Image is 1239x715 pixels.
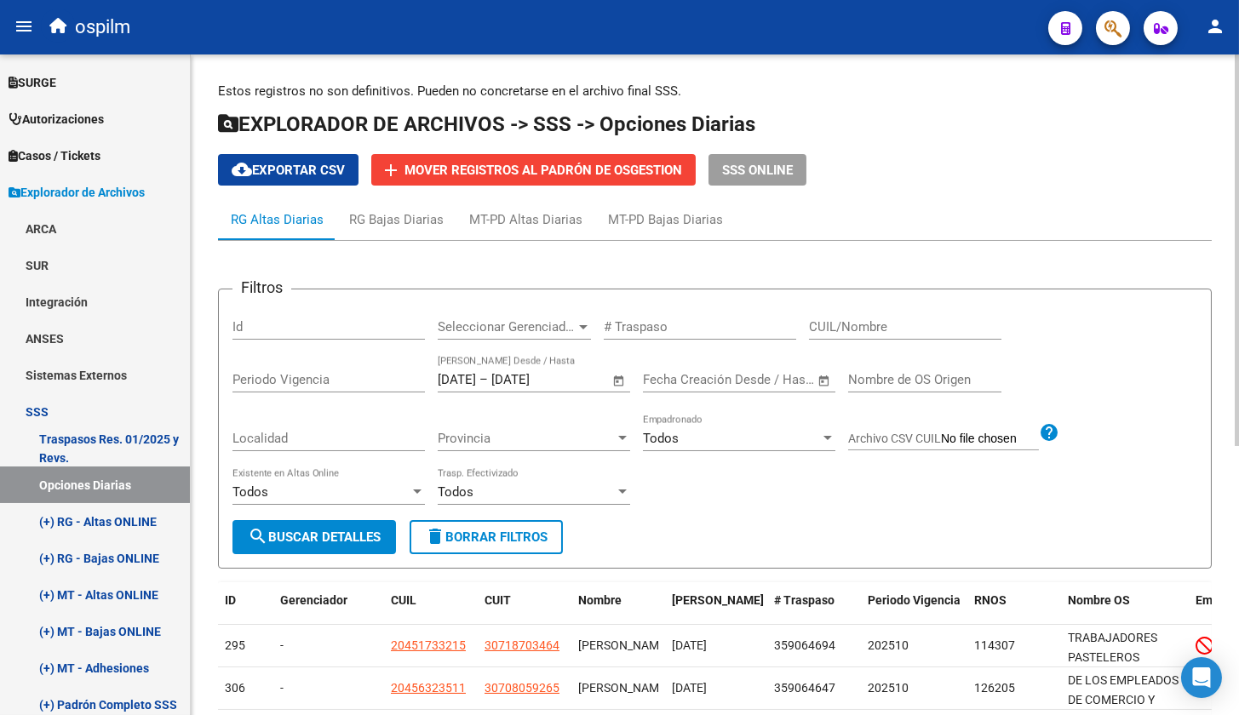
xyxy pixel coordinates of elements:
div: RG Bajas Diarias [349,210,444,229]
div: RG Altas Diarias [231,210,324,229]
div: Open Intercom Messenger [1181,657,1222,698]
datatable-header-cell: Periodo Vigencia [861,582,967,638]
span: ID [225,593,236,607]
input: Fecha inicio [643,372,712,387]
button: Mover registros al PADRÓN de OsGestion [371,154,696,186]
span: Provincia [438,431,615,446]
datatable-header-cell: CUIT [478,582,571,638]
mat-icon: cloud_download [232,159,252,180]
span: Nombre OS [1068,593,1130,607]
span: Autorizaciones [9,110,104,129]
mat-icon: person [1205,16,1225,37]
span: CUIT [485,593,511,607]
span: 30708059265 [485,681,559,695]
datatable-header-cell: # Traspaso [767,582,861,638]
datatable-header-cell: Gerenciador [273,582,384,638]
span: 295 [225,638,245,652]
div: MT-PD Bajas Diarias [608,210,723,229]
div: [DATE] [672,636,760,655]
span: EXPLORADOR DE ARCHIVOS -> SSS -> Opciones Diarias [218,112,755,136]
span: RNOS [974,593,1007,607]
span: Todos [232,484,268,500]
span: - [280,638,284,652]
span: Seleccionar Gerenciador [438,319,576,335]
span: Exportar CSV [232,163,345,178]
input: Fecha fin [491,372,574,387]
mat-icon: menu [14,16,34,37]
span: 359064694 [774,638,835,652]
span: [PERSON_NAME] [578,638,669,652]
span: 202510 [868,681,909,695]
p: Estos registros no son definitivos. Pueden no concretarse en el archivo final SSS. [218,82,1212,100]
span: [PERSON_NAME] [672,593,764,607]
span: – [479,372,488,387]
span: Mover registros al PADRÓN de OsGestion [404,163,682,178]
span: # Traspaso [774,593,835,607]
span: ospilm [75,9,130,46]
span: SSS ONLINE [722,163,793,178]
datatable-header-cell: Nombre [571,582,665,638]
span: Gerenciador [280,593,347,607]
button: Borrar Filtros [410,520,563,554]
datatable-header-cell: Fecha Traspaso [665,582,767,638]
h3: Filtros [232,276,291,300]
span: Archivo CSV CUIL [848,432,941,445]
span: 306 [225,681,245,695]
span: Nombre [578,593,622,607]
span: Buscar Detalles [248,529,381,545]
span: 20456323511 [391,681,466,695]
input: Fecha fin [727,372,810,387]
span: 126205 [974,681,1015,695]
datatable-header-cell: Nombre OS [1061,582,1189,638]
button: Exportar CSV [218,154,359,186]
span: [PERSON_NAME] [578,681,669,695]
span: Explorador de Archivos [9,183,145,202]
span: Todos [438,484,473,500]
span: Borrar Filtros [425,529,548,545]
span: Todos [643,431,679,446]
mat-icon: help [1039,422,1059,443]
button: Open calendar [815,371,835,391]
span: 30718703464 [485,638,559,652]
span: Casos / Tickets [9,146,100,165]
span: 359064647 [774,681,835,695]
div: MT-PD Altas Diarias [469,210,582,229]
datatable-header-cell: ID [218,582,273,638]
div: [DATE] [672,678,760,698]
span: SURGE [9,73,56,92]
span: 20451733215 [391,638,466,652]
span: - [280,681,284,695]
span: 202510 [868,638,909,652]
span: CUIL [391,593,416,607]
span: 114307 [974,638,1015,652]
button: Open calendar [610,371,629,391]
input: Archivo CSV CUIL [941,432,1039,447]
span: Periodo Vigencia [868,593,961,607]
button: SSS ONLINE [708,154,806,186]
mat-icon: add [381,160,401,180]
mat-icon: search [248,526,268,546]
mat-icon: delete [425,526,445,546]
button: Buscar Detalles [232,520,396,554]
input: Fecha inicio [438,372,476,387]
datatable-header-cell: RNOS [967,582,1061,638]
datatable-header-cell: CUIL [384,582,478,638]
